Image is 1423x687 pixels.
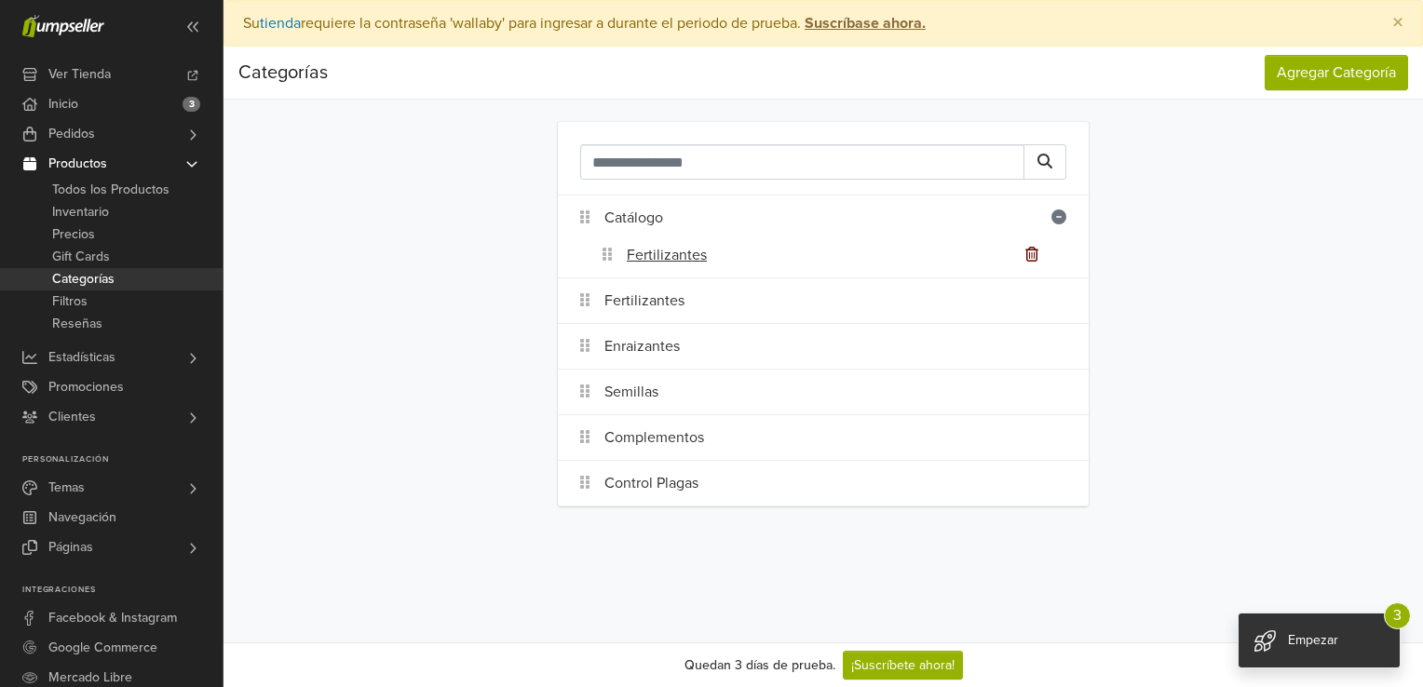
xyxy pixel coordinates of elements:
[604,207,663,229] a: Catálogo
[48,532,93,562] span: Páginas
[604,381,658,403] a: Semillas
[805,14,926,33] strong: Suscríbase ahora.
[48,503,116,532] span: Navegación
[1265,55,1408,90] button: Agregar Categoría
[48,473,85,503] span: Temas
[48,372,124,402] span: Promociones
[48,603,177,633] span: Facebook & Instagram
[1239,613,1400,667] div: Empezar 3
[52,290,88,313] span: Filtros
[48,119,95,149] span: Pedidos
[1374,1,1422,46] button: Close
[1288,632,1338,648] span: Empezar
[604,290,684,312] a: Fertilizantes
[48,60,111,89] span: Ver Tienda
[843,651,963,680] a: ¡Suscríbete ahora!
[48,149,107,179] span: Productos
[52,179,169,201] span: Todos los Productos
[52,223,95,246] span: Precios
[1384,602,1411,629] span: 3
[48,402,96,432] span: Clientes
[48,633,157,663] span: Google Commerce
[604,426,704,449] a: Complementos
[52,201,109,223] span: Inventario
[238,54,328,91] span: Categorías
[604,472,698,494] a: Control Plagas
[48,343,115,372] span: Estadísticas
[48,89,78,119] span: Inicio
[627,244,707,266] a: Fertilizantes
[52,268,115,290] span: Categorías
[801,14,926,33] a: Suscríbase ahora.
[1392,9,1403,36] span: ×
[52,313,102,335] span: Reseñas
[22,585,223,596] p: Integraciones
[22,454,223,465] p: Personalización
[52,246,110,268] span: Gift Cards
[604,335,680,357] a: Enraizantes
[183,97,200,112] span: 3
[260,14,301,33] a: tienda
[684,655,835,675] div: Quedan 3 días de prueba.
